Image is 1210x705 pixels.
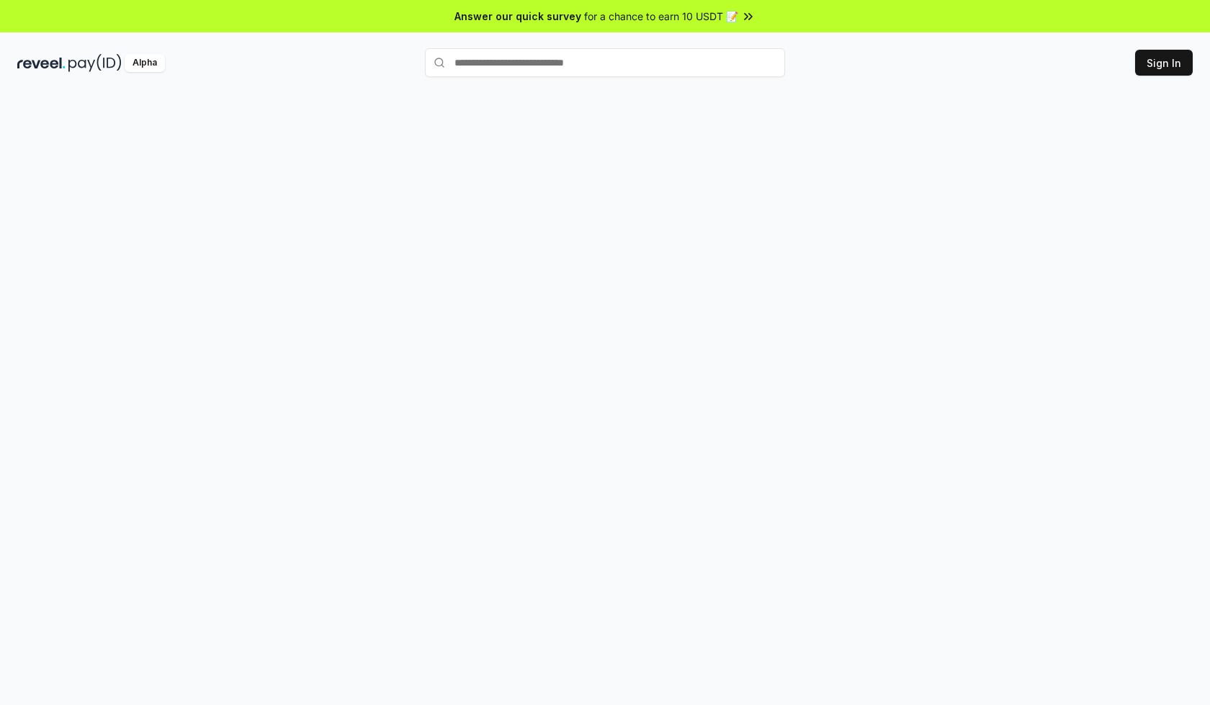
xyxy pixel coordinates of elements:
[584,9,738,24] span: for a chance to earn 10 USDT 📝
[125,54,165,72] div: Alpha
[454,9,581,24] span: Answer our quick survey
[17,54,66,72] img: reveel_dark
[68,54,122,72] img: pay_id
[1135,50,1193,76] button: Sign In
